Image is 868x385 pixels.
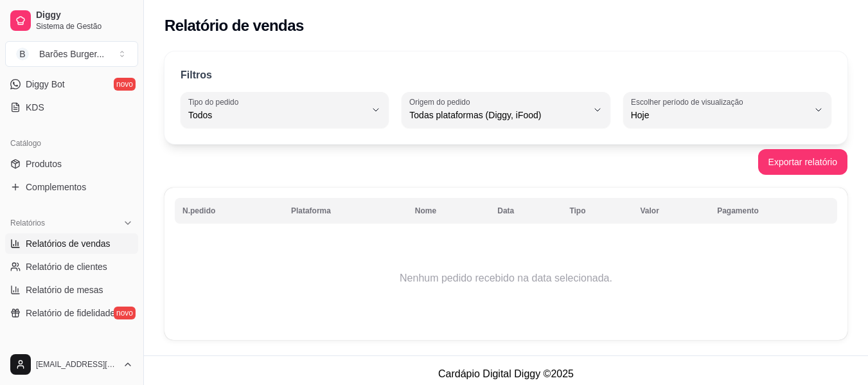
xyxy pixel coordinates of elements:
span: Relatório de fidelidade [26,307,115,319]
div: Barões Burger ... [39,48,104,60]
button: Select a team [5,41,138,67]
button: Exportar relatório [758,149,847,175]
label: Escolher período de visualização [631,96,747,107]
button: [EMAIL_ADDRESS][DOMAIN_NAME] [5,349,138,380]
span: [EMAIL_ADDRESS][DOMAIN_NAME] [36,359,118,370]
h2: Relatório de vendas [164,15,304,36]
span: Produtos [26,157,62,170]
th: Pagamento [709,198,837,224]
span: Relatório de mesas [26,283,103,296]
th: Data [490,198,562,224]
div: Catálogo [5,133,138,154]
a: Relatórios de vendas [5,233,138,254]
span: KDS [26,101,44,114]
a: Diggy Botnovo [5,74,138,94]
button: Escolher período de visualizaçãoHoje [623,92,831,128]
label: Origem do pedido [409,96,474,107]
button: Origem do pedidoTodas plataformas (Diggy, iFood) [402,92,610,128]
th: Tipo [562,198,632,224]
span: Relatório de clientes [26,260,107,273]
span: Relatórios de vendas [26,237,111,250]
span: Hoje [631,109,808,121]
th: N.pedido [175,198,283,224]
a: Relatório de fidelidadenovo [5,303,138,323]
th: Plataforma [283,198,407,224]
span: Todas plataformas (Diggy, iFood) [409,109,587,121]
a: Complementos [5,177,138,197]
span: B [16,48,29,60]
span: Relatórios [10,218,45,228]
span: Sistema de Gestão [36,21,133,31]
p: Filtros [181,67,212,83]
td: Nenhum pedido recebido na data selecionada. [175,227,837,330]
a: KDS [5,97,138,118]
label: Tipo do pedido [188,96,243,107]
a: Relatório de mesas [5,280,138,300]
a: Relatório de clientes [5,256,138,277]
th: Nome [407,198,490,224]
span: Todos [188,109,366,121]
th: Valor [633,198,710,224]
a: Produtos [5,154,138,174]
span: Diggy [36,10,133,21]
span: Complementos [26,181,86,193]
button: Tipo do pedidoTodos [181,92,389,128]
a: DiggySistema de Gestão [5,5,138,36]
div: Gerenciar [5,339,138,359]
span: Diggy Bot [26,78,65,91]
